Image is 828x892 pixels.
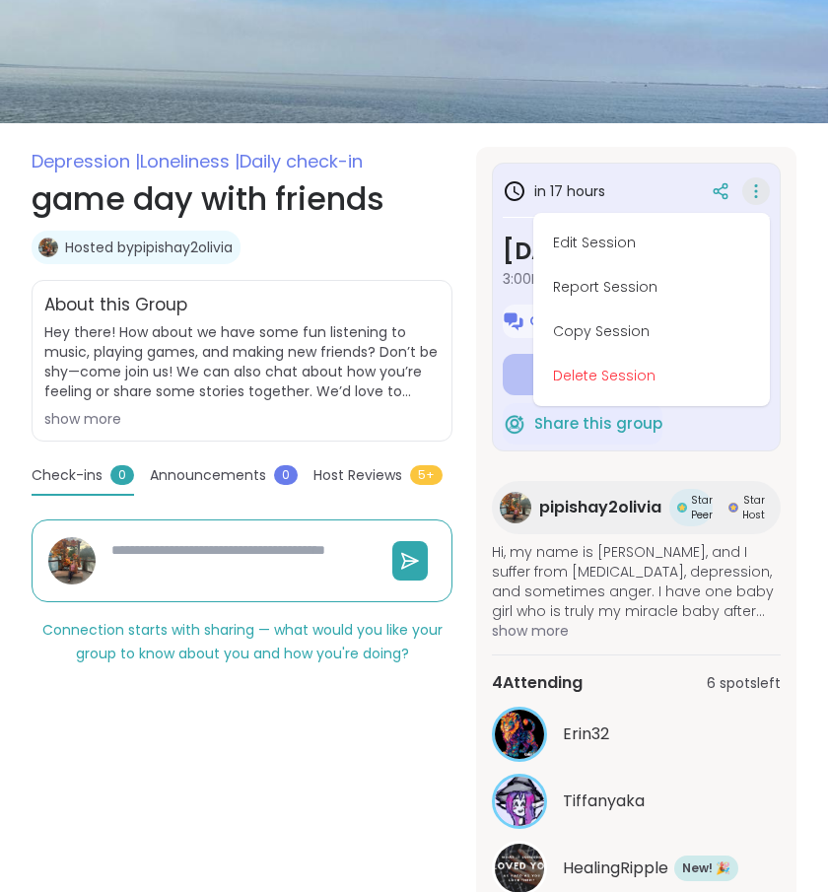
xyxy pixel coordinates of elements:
[503,269,770,289] span: 3:00PM - 4:00PM EDT
[541,265,762,309] button: Report Session
[529,313,565,329] span: Chat
[410,465,443,485] span: 5+
[65,238,233,257] a: Hosted bypipishay2olivia
[240,149,363,173] span: Daily check-in
[500,492,531,523] img: pipishay2olivia
[495,710,544,759] img: Erin32
[492,542,781,621] span: Hi, my name is [PERSON_NAME], and I suffer from [MEDICAL_DATA], depression, and sometimes anger. ...
[682,859,730,876] span: New! 🎉
[563,722,609,746] span: Erin32
[274,465,298,485] span: 0
[48,537,96,584] img: pipishay2olivia
[44,409,440,429] div: show more
[503,179,605,203] h3: in 17 hours
[728,503,738,513] img: Star Host
[503,403,662,445] button: Share this group
[677,503,687,513] img: Star Peer
[44,293,187,318] h2: About this Group
[44,322,440,401] span: Hey there! How about we have some fun listening to music, playing games, and making new friends? ...
[313,465,402,486] span: Host Reviews
[707,673,781,694] span: 6 spots left
[502,309,525,333] img: ShareWell Logomark
[534,413,662,436] span: Share this group
[32,149,140,173] span: Depression |
[541,354,762,398] button: Delete Session
[150,465,266,486] span: Announcements
[492,481,781,534] a: pipishay2oliviapipishay2oliviaStar PeerStar PeerStar HostStar Host
[492,621,781,641] span: show more
[503,234,770,269] h3: [DATE]
[492,671,583,695] span: 4 Attending
[541,309,762,354] button: Copy Session
[742,493,765,522] span: Star Host
[503,412,526,436] img: ShareWell Logomark
[492,774,781,829] a: TiffanyakaTiffanyaka
[691,493,713,522] span: Star Peer
[140,149,240,173] span: Loneliness |
[503,305,564,338] button: Chat
[539,496,661,519] span: pipishay2olivia
[110,465,134,485] span: 0
[563,789,645,813] span: Tiffanyaka
[32,465,103,486] span: Check-ins
[563,857,668,880] span: HealingRipple
[541,221,762,265] button: Edit Session
[495,777,544,826] img: Tiffanyaka
[38,238,58,257] img: pipishay2olivia
[32,175,452,223] h1: game day with friends
[42,620,443,663] span: Connection starts with sharing — what would you like your group to know about you and how you're ...
[492,707,781,762] a: Erin32Erin32
[503,354,770,395] button: Enter group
